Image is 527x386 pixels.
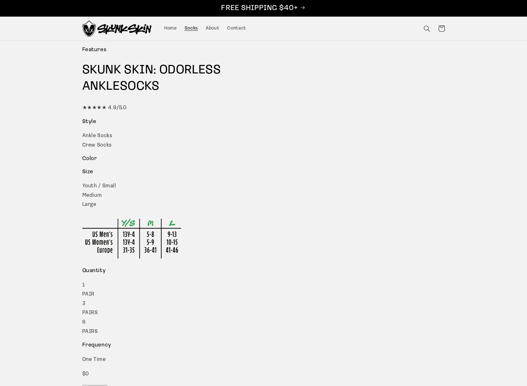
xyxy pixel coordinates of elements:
p: One Time [82,355,445,364]
h1: SKUNK SKIN: ODORLESS SOCKS [82,62,445,95]
div: Ankle Socks [82,131,445,141]
div: Crew Socks [82,141,445,150]
div: 1 PAIR [82,281,445,299]
p: FREE SHIPPING $40+ [7,3,520,13]
img: Sizing Chart [82,219,181,259]
div: 3 PAIRS [82,299,445,318]
span: Home [164,26,177,32]
a: About [202,22,223,35]
h3: Size [82,169,445,176]
span: Contact [227,26,246,32]
div: Medium [82,191,445,200]
a: Home [160,22,181,35]
h3: Style [82,118,445,126]
span: 0 [85,371,89,377]
span: Socks [185,26,198,32]
a: Contact [223,22,250,35]
div: ★★★★★ 4.9/5.0 [82,103,445,113]
div: Youth / Small [82,181,445,191]
a: Socks [181,22,202,35]
span: ANKLE [82,80,120,93]
h3: Color [82,155,445,163]
img: Skunk Skin Anti-Odor Socks. [82,20,151,37]
summary: Search [420,21,434,36]
div: Large [82,200,445,209]
span: About [206,26,219,32]
h3: Features [82,46,445,54]
p: $ [82,369,445,379]
h3: Quantity [82,267,445,275]
div: 6 PAIRS [82,318,445,336]
h3: Frequency [82,342,445,349]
